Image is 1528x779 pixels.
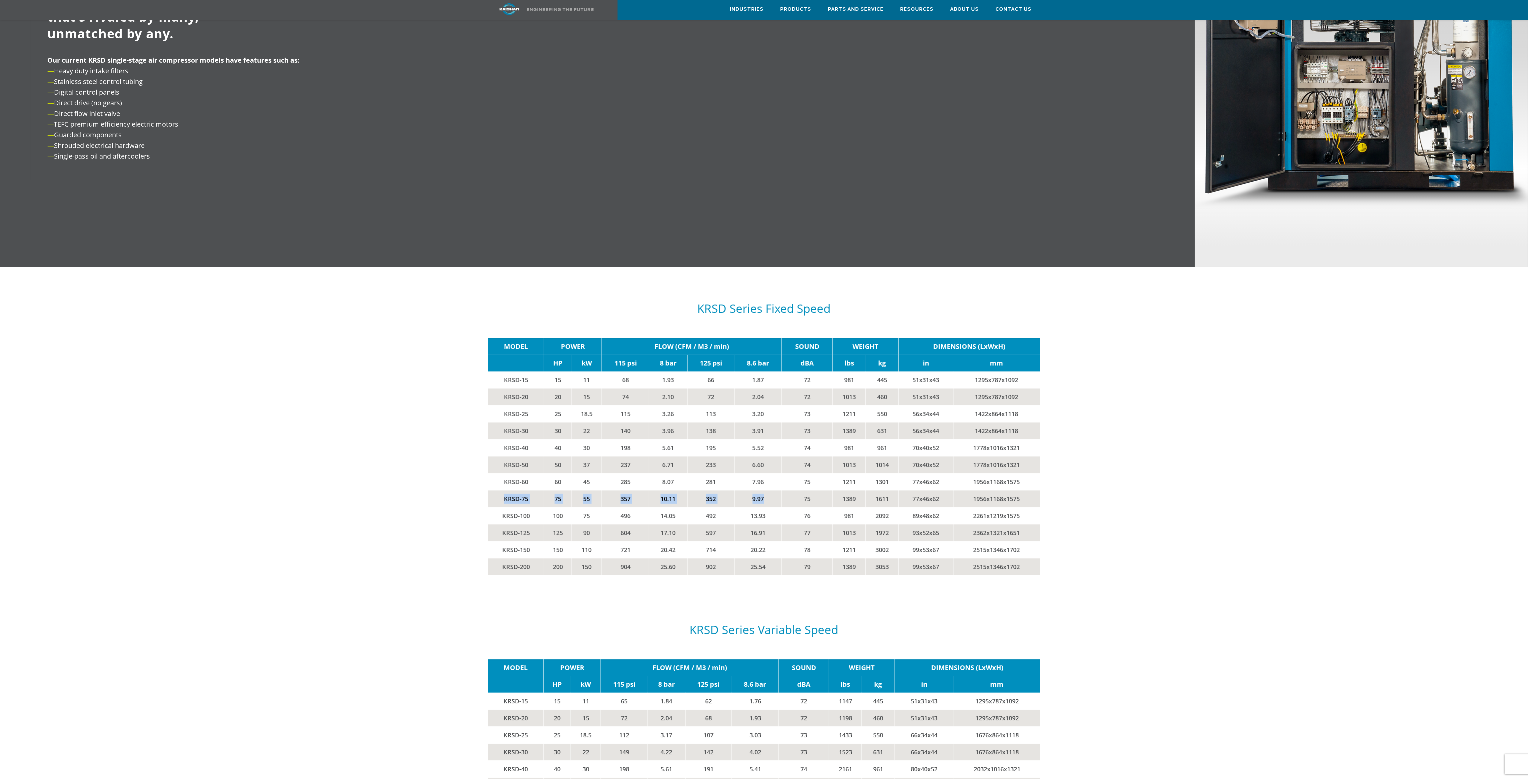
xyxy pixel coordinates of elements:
[898,389,953,405] td: 51x31x43
[649,456,687,473] td: 6.71
[685,676,732,693] td: 125 psi
[572,405,602,422] td: 18.5
[687,389,735,405] td: 72
[47,120,54,129] span: —
[953,456,1040,473] td: 1778x1016x1321
[862,744,894,761] td: 631
[865,405,898,422] td: 550
[527,8,594,11] img: Engineering the future
[687,439,735,456] td: 195
[898,507,953,524] td: 89x48x62
[571,744,601,761] td: 22
[687,490,735,507] td: 352
[894,744,954,761] td: 66x34x44
[602,524,649,541] td: 604
[571,693,601,710] td: 11
[648,727,686,744] td: 3.17
[488,727,544,744] td: KRSD-25
[735,473,782,490] td: 7.96
[544,439,572,456] td: 40
[602,405,649,422] td: 115
[953,355,1040,372] td: mm
[572,558,602,575] td: 150
[898,456,953,473] td: 70x40x52
[779,693,829,710] td: 72
[544,456,572,473] td: 50
[898,338,1040,355] td: DIMENSIONS (LxWxH)
[832,524,865,541] td: 1013
[832,439,865,456] td: 981
[544,744,571,761] td: 30
[954,693,1040,710] td: 1295x787x1092
[649,372,687,389] td: 1.93
[649,422,687,439] td: 3.96
[832,541,865,558] td: 1211
[47,130,54,139] span: —
[685,761,732,778] td: 191
[779,761,829,778] td: 74
[898,422,953,439] td: 56x34x44
[687,405,735,422] td: 113
[649,389,687,405] td: 2.10
[954,676,1040,693] td: mm
[648,676,686,693] td: 8 bar
[648,744,686,761] td: 4.22
[898,558,953,575] td: 99x53x67
[735,422,782,439] td: 3.91
[894,676,954,693] td: in
[601,676,648,693] td: 115 psi
[571,761,601,778] td: 30
[782,422,832,439] td: 73
[898,473,953,490] td: 77x46x62
[735,389,782,405] td: 2.04
[735,355,782,372] td: 8.6 bar
[735,439,782,456] td: 5.52
[47,141,54,150] span: —
[894,659,1040,676] td: DIMENSIONS (LxWxH)
[865,439,898,456] td: 961
[544,389,572,405] td: 20
[782,490,832,507] td: 75
[779,659,829,676] td: SOUND
[832,490,865,507] td: 1389
[735,541,782,558] td: 20.22
[898,524,953,541] td: 93x52x65
[782,473,832,490] td: 75
[572,473,602,490] td: 45
[572,490,602,507] td: 55
[544,405,572,422] td: 25
[649,558,687,575] td: 25.60
[865,372,898,389] td: 445
[782,439,832,456] td: 74
[996,6,1032,13] span: Contact Us
[602,456,649,473] td: 237
[953,473,1040,490] td: 1956x1168x1575
[488,302,1040,315] h5: KRSD Series Fixed Speed
[782,372,832,389] td: 72
[488,710,544,727] td: KRSD-20
[687,355,735,372] td: 125 psi
[730,6,764,13] span: Industries
[602,439,649,456] td: 198
[953,422,1040,439] td: 1422x864x1118
[648,710,686,727] td: 2.04
[779,744,829,761] td: 73
[687,507,735,524] td: 492
[571,710,601,727] td: 15
[732,744,779,761] td: 4.02
[829,659,894,676] td: WEIGHT
[488,541,544,558] td: KRSD-150
[685,693,732,710] td: 62
[782,558,832,575] td: 79
[732,693,779,710] td: 1.76
[687,524,735,541] td: 597
[954,744,1040,761] td: 1676x864x1118
[950,6,979,13] span: About Us
[544,338,602,355] td: POWER
[649,473,687,490] td: 8.07
[47,77,54,86] span: —
[602,355,649,372] td: 115 psi
[47,152,54,161] span: —
[488,422,544,439] td: KRSD-30
[780,6,811,13] span: Products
